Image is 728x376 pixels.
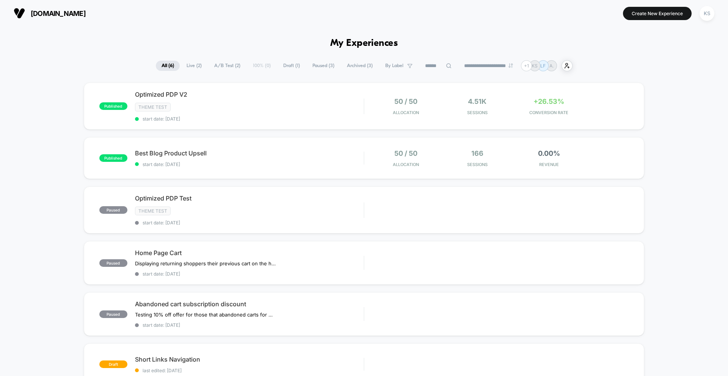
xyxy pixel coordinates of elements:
[700,6,714,21] div: KS
[135,161,364,167] span: start date: [DATE]
[135,91,364,98] span: Optimized PDP V2
[521,60,532,71] div: + 1
[135,312,276,318] span: Testing 10% off offer for those that abandoned carts for melts subscription.
[538,149,560,157] span: 0.00%
[99,259,127,267] span: paused
[31,9,86,17] span: [DOMAIN_NAME]
[444,110,511,115] span: Sessions
[508,63,513,68] img: end
[135,368,364,373] span: last edited: [DATE]
[14,8,25,19] img: Visually logo
[468,97,486,105] span: 4.51k
[135,194,364,202] span: Optimized PDP Test
[444,162,511,167] span: Sessions
[697,6,717,21] button: KS
[135,103,171,111] span: Theme Test
[99,102,127,110] span: published
[393,162,419,167] span: Allocation
[181,61,207,71] span: Live ( 2 )
[135,356,364,363] span: Short Links Navigation
[135,207,171,215] span: Theme Test
[135,116,364,122] span: start date: [DATE]
[135,300,364,308] span: Abandoned cart subscription discount
[135,220,364,226] span: start date: [DATE]
[99,310,127,318] span: paused
[533,97,564,105] span: +26.53%
[307,61,340,71] span: Paused ( 3 )
[471,149,483,157] span: 166
[623,7,692,20] button: Create New Experience
[394,149,417,157] span: 50 / 50
[99,206,127,214] span: paused
[540,63,546,69] p: LF
[393,110,419,115] span: Allocation
[515,110,583,115] span: CONVERSION RATE
[394,97,417,105] span: 50 / 50
[209,61,246,71] span: A/B Test ( 2 )
[135,149,364,157] span: Best Blog Product Upsell
[532,63,538,69] p: KS
[135,260,276,266] span: Displaying returning shoppers their previous cart on the home page
[99,360,127,368] span: draft
[341,61,378,71] span: Archived ( 3 )
[385,63,403,69] span: By Label
[278,61,306,71] span: Draft ( 1 )
[135,322,364,328] span: start date: [DATE]
[549,63,554,69] p: A.
[135,249,364,257] span: Home Page Cart
[330,38,398,49] h1: My Experiences
[11,7,88,19] button: [DOMAIN_NAME]
[135,271,364,277] span: start date: [DATE]
[99,154,127,162] span: published
[156,61,180,71] span: All ( 6 )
